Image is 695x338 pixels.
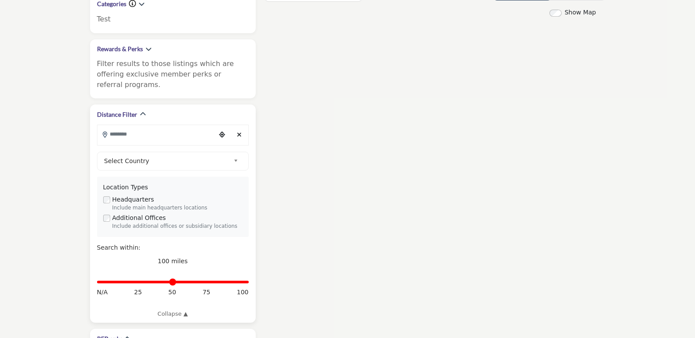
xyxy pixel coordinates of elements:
[168,288,176,297] span: 50
[97,59,249,90] p: Filter results to those listings which are offering exclusive member perks or referral programs.
[233,125,246,144] div: Clear search location
[97,14,249,24] p: Test
[158,258,188,265] span: 100 miles
[103,183,243,192] div: Location Types
[112,204,243,212] div: Include main headquarters locations
[97,243,249,252] div: Search within:
[97,310,249,318] a: Collapse ▲
[97,45,143,53] h2: Rewards & Perks
[97,288,108,297] span: N/A
[202,288,210,297] span: 75
[112,195,154,204] label: Headquarters
[134,288,142,297] span: 25
[215,125,229,144] div: Choose your current location
[104,156,230,166] span: Select Country
[97,110,137,119] h2: Distance Filter
[112,213,166,223] label: Additional Offices
[237,288,249,297] span: 100
[565,8,596,17] label: Show Map
[97,125,215,143] input: Search Location
[112,223,243,230] div: Include additional offices or subsidiary locations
